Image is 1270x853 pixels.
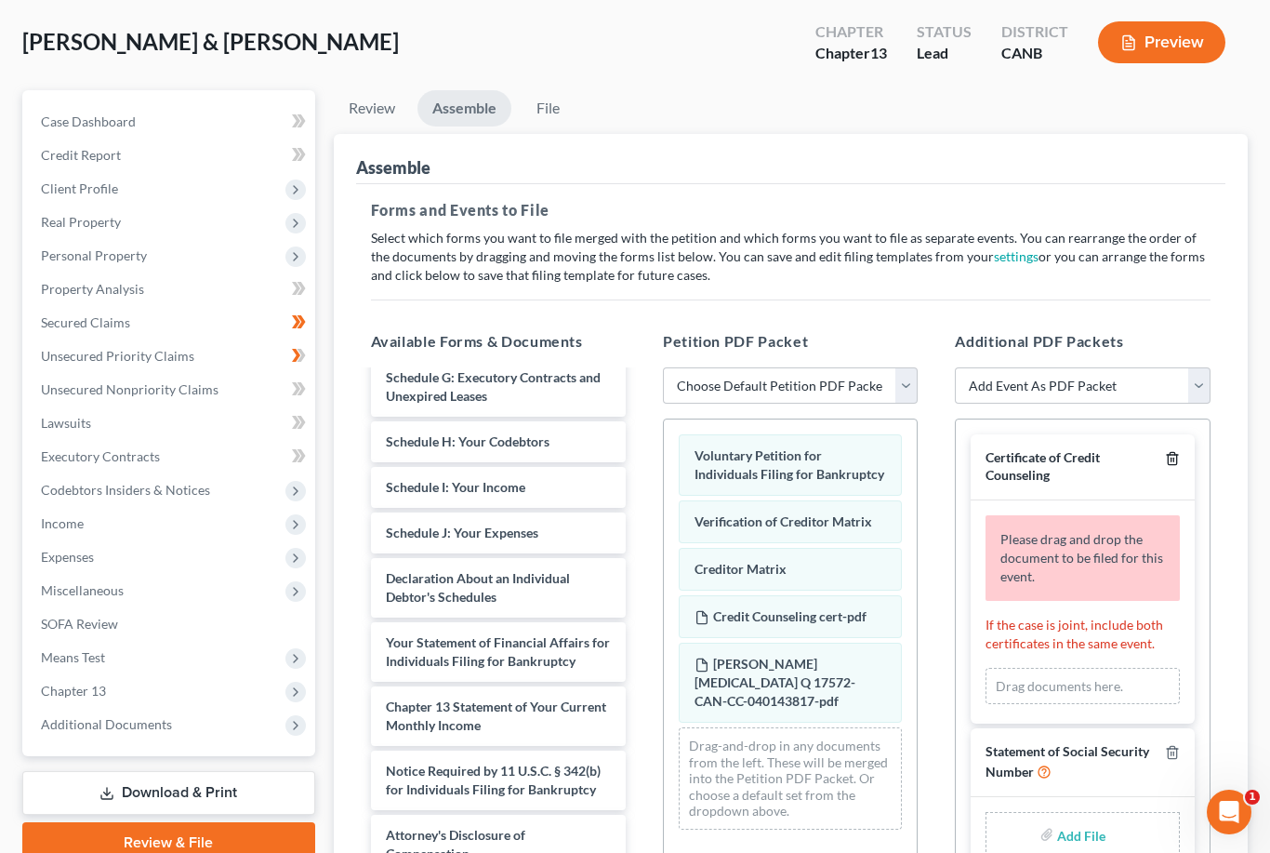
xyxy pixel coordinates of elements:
a: Case Dashboard [26,105,315,139]
div: Chapter [815,21,887,43]
span: Codebtors Insiders & Notices [41,482,210,498]
span: Certificate of Credit Counseling [986,449,1100,483]
a: Unsecured Nonpriority Claims [26,373,315,407]
span: Unsecured Priority Claims [41,348,194,364]
h5: Forms and Events to File [371,199,1211,221]
span: Petition PDF Packet [663,332,808,350]
span: Secured Claims [41,314,130,330]
a: Unsecured Priority Claims [26,340,315,373]
span: Client Profile [41,180,118,196]
p: If the case is joint, include both certificates in the same event. [986,616,1179,653]
a: Assemble [417,90,511,127]
span: Miscellaneous [41,582,124,598]
span: Schedule H: Your Codebtors [386,433,549,449]
span: Verification of Creditor Matrix [695,513,872,529]
span: Schedule G: Executory Contracts and Unexpired Leases [386,369,601,404]
span: 13 [870,44,887,61]
span: Income [41,515,84,531]
span: Schedule I: Your Income [386,479,525,495]
span: Expenses [41,549,94,565]
span: [PERSON_NAME][MEDICAL_DATA] Q 17572-CAN-CC-040143817-pdf [695,656,855,709]
span: Additional Documents [41,716,172,732]
div: Assemble [356,156,430,179]
span: Schedule J: Your Expenses [386,525,538,540]
a: Lawsuits [26,407,315,440]
p: Select which forms you want to file merged with the petition and which forms you want to file as ... [371,229,1211,285]
span: Executory Contracts [41,448,160,464]
div: Chapter [815,43,887,64]
div: Drag-and-drop in any documents from the left. These will be merged into the Petition PDF Packet. ... [679,727,902,830]
span: Creditor Matrix [695,561,787,577]
a: Secured Claims [26,306,315,340]
a: SOFA Review [26,607,315,641]
a: File [519,90,578,127]
span: Means Test [41,649,105,665]
a: Property Analysis [26,273,315,306]
span: Credit Counseling cert-pdf [713,608,867,624]
h5: Available Forms & Documents [371,330,626,353]
div: CANB [1001,43,1068,64]
span: Credit Report [41,147,121,163]
span: Statement of Social Security Number [986,743,1149,780]
a: Review [334,90,410,127]
div: District [1001,21,1068,43]
span: Property Analysis [41,281,144,297]
div: Lead [917,43,972,64]
iframe: Intercom live chat [1207,790,1251,834]
span: 1 [1245,790,1260,805]
span: Please drag and drop the document to be filed for this event. [1000,531,1163,584]
a: Credit Report [26,139,315,172]
span: Chapter 13 [41,683,106,699]
span: Personal Property [41,247,147,263]
h5: Additional PDF Packets [955,330,1210,353]
span: Declaration About an Individual Debtor's Schedules [386,570,570,605]
span: Chapter 13 Statement of Your Current Monthly Income [386,699,606,733]
span: Unsecured Nonpriority Claims [41,381,218,397]
span: Your Statement of Financial Affairs for Individuals Filing for Bankruptcy [386,634,610,669]
a: settings [994,248,1038,264]
span: Notice Required by 11 U.S.C. § 342(b) for Individuals Filing for Bankruptcy [386,763,601,797]
span: SOFA Review [41,616,118,632]
a: Executory Contracts [26,440,315,473]
button: Preview [1098,21,1225,63]
span: Voluntary Petition for Individuals Filing for Bankruptcy [695,447,884,482]
span: Real Property [41,214,121,230]
div: Drag documents here. [986,668,1179,705]
span: Case Dashboard [41,113,136,129]
span: Lawsuits [41,415,91,431]
span: [PERSON_NAME] & [PERSON_NAME] [22,28,399,55]
a: Download & Print [22,771,315,815]
div: Status [917,21,972,43]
